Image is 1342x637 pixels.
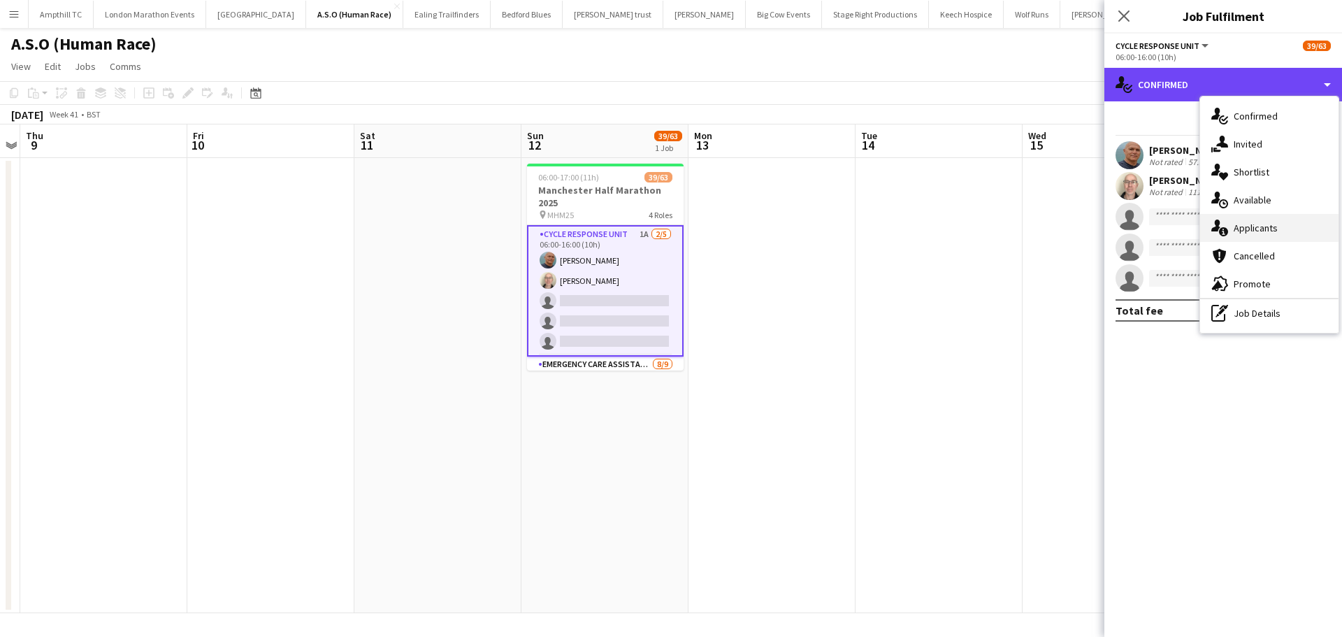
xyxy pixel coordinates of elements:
span: MHM25 [547,210,574,220]
div: Cancelled [1200,242,1339,270]
span: Jobs [75,60,96,73]
div: 1 Job [655,143,681,153]
span: Tue [861,129,877,142]
span: Thu [26,129,43,142]
button: [PERSON_NAME] [663,1,746,28]
button: Ampthill TC [29,1,94,28]
div: Total fee [1116,303,1163,317]
div: Confirmed [1200,102,1339,130]
div: Job Details [1200,299,1339,327]
span: Edit [45,60,61,73]
a: View [6,57,36,76]
span: Mon [694,129,712,142]
div: Promote [1200,270,1339,298]
app-card-role: Emergency Care Assistant (Medical)8/906:00-16:00 (10h) [527,357,684,566]
button: [PERSON_NAME] trust [563,1,663,28]
span: 06:00-17:00 (11h) [538,172,599,182]
button: Bedford Blues [491,1,563,28]
span: Sun [527,129,544,142]
span: 39/63 [644,172,672,182]
div: Applicants [1200,214,1339,242]
h3: Manchester Half Marathon 2025 [527,184,684,209]
span: 10 [191,137,204,153]
span: 15 [1026,137,1046,153]
div: Shortlist [1200,158,1339,186]
div: 111.68mi [1185,187,1223,198]
div: BST [87,109,101,120]
button: Keech Hospice [929,1,1004,28]
div: Available [1200,186,1339,214]
span: Week 41 [46,109,81,120]
span: Wed [1028,129,1046,142]
button: Ealing Trailfinders [403,1,491,28]
div: Confirmed [1104,68,1342,101]
button: Big Cow Events [746,1,822,28]
h3: Job Fulfilment [1104,7,1342,25]
span: 39/63 [1303,41,1331,51]
app-card-role: Cycle Response Unit1A2/506:00-16:00 (10h)[PERSON_NAME][PERSON_NAME] [527,225,684,357]
span: 11 [358,137,375,153]
span: Sat [360,129,375,142]
button: Cycle Response Unit [1116,41,1211,51]
span: Comms [110,60,141,73]
div: Not rated [1149,187,1185,198]
h1: A.S.O (Human Race) [11,34,157,55]
div: [DATE] [11,108,43,122]
span: 9 [24,137,43,153]
div: Not rated [1149,157,1185,167]
div: [PERSON_NAME] [1149,174,1247,187]
span: Fri [193,129,204,142]
button: Wolf Runs [1004,1,1060,28]
app-job-card: 06:00-17:00 (11h)39/63Manchester Half Marathon 2025 MHM254 RolesCycle Response Unit1A2/506:00-16:... [527,164,684,371]
a: Jobs [69,57,101,76]
button: [PERSON_NAME] 2025 [1060,1,1161,28]
button: London Marathon Events [94,1,206,28]
span: 4 Roles [649,210,672,220]
button: Stage Right Productions [822,1,929,28]
button: [GEOGRAPHIC_DATA] [206,1,306,28]
div: [PERSON_NAME] [1149,144,1223,157]
a: Comms [104,57,147,76]
span: 13 [692,137,712,153]
a: Edit [39,57,66,76]
div: 57.39mi [1185,157,1219,167]
span: 12 [525,137,544,153]
div: Invited [1200,130,1339,158]
span: 39/63 [654,131,682,141]
span: Cycle Response Unit [1116,41,1199,51]
button: A.S.O (Human Race) [306,1,403,28]
span: View [11,60,31,73]
span: 14 [859,137,877,153]
div: 06:00-16:00 (10h) [1116,52,1331,62]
